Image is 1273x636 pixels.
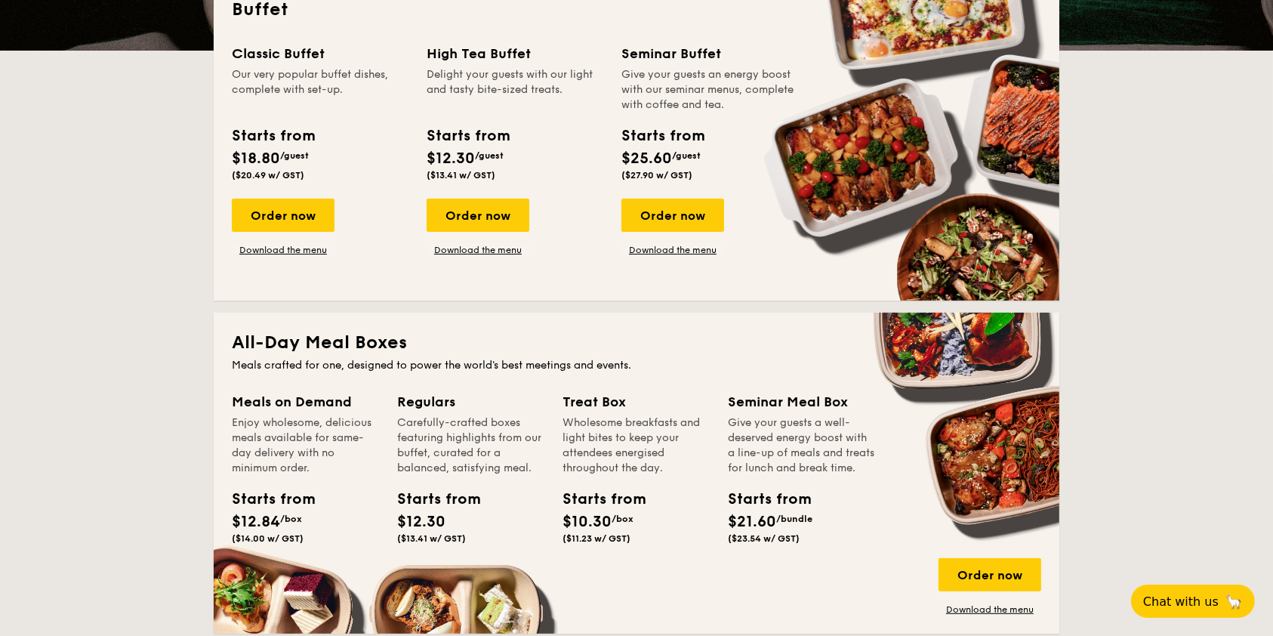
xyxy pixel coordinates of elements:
[280,514,302,524] span: /box
[672,150,701,161] span: /guest
[232,358,1041,373] div: Meals crafted for one, designed to power the world's best meetings and events.
[232,244,334,256] a: Download the menu
[232,67,408,113] div: Our very popular buffet dishes, complete with set-up.
[939,604,1041,616] a: Download the menu
[427,150,475,168] span: $12.30
[563,533,630,544] span: ($11.23 w/ GST)
[621,170,692,181] span: ($27.90 w/ GST)
[1143,594,1219,609] span: Chat with us
[397,533,466,544] span: ($13.41 w/ GST)
[232,331,1041,355] h2: All-Day Meal Boxes
[728,415,875,476] div: Give your guests a well-deserved energy boost with a line-up of meals and treats for lunch and br...
[232,391,379,412] div: Meals on Demand
[427,125,509,147] div: Starts from
[397,513,445,531] span: $12.30
[728,533,800,544] span: ($23.54 w/ GST)
[1225,593,1243,610] span: 🦙
[232,513,280,531] span: $12.84
[397,488,465,511] div: Starts from
[397,415,544,476] div: Carefully-crafted boxes featuring highlights from our buffet, curated for a balanced, satisfying ...
[621,43,798,64] div: Seminar Buffet
[728,391,875,412] div: Seminar Meal Box
[232,199,334,232] div: Order now
[728,488,796,511] div: Starts from
[427,170,495,181] span: ($13.41 w/ GST)
[621,150,672,168] span: $25.60
[728,513,776,531] span: $21.60
[427,199,529,232] div: Order now
[232,150,280,168] span: $18.80
[232,488,300,511] div: Starts from
[563,391,710,412] div: Treat Box
[232,43,408,64] div: Classic Buffet
[776,514,812,524] span: /bundle
[563,415,710,476] div: Wholesome breakfasts and light bites to keep your attendees energised throughout the day.
[232,170,304,181] span: ($20.49 w/ GST)
[397,391,544,412] div: Regulars
[563,513,612,531] span: $10.30
[621,67,798,113] div: Give your guests an energy boost with our seminar menus, complete with coffee and tea.
[232,125,314,147] div: Starts from
[621,199,724,232] div: Order now
[621,125,704,147] div: Starts from
[612,514,633,524] span: /box
[280,150,309,161] span: /guest
[1131,585,1255,618] button: Chat with us🦙
[427,244,529,256] a: Download the menu
[621,244,724,256] a: Download the menu
[427,43,603,64] div: High Tea Buffet
[563,488,630,511] div: Starts from
[232,415,379,476] div: Enjoy wholesome, delicious meals available for same-day delivery with no minimum order.
[232,533,304,544] span: ($14.00 w/ GST)
[475,150,504,161] span: /guest
[939,558,1041,591] div: Order now
[427,67,603,113] div: Delight your guests with our light and tasty bite-sized treats.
